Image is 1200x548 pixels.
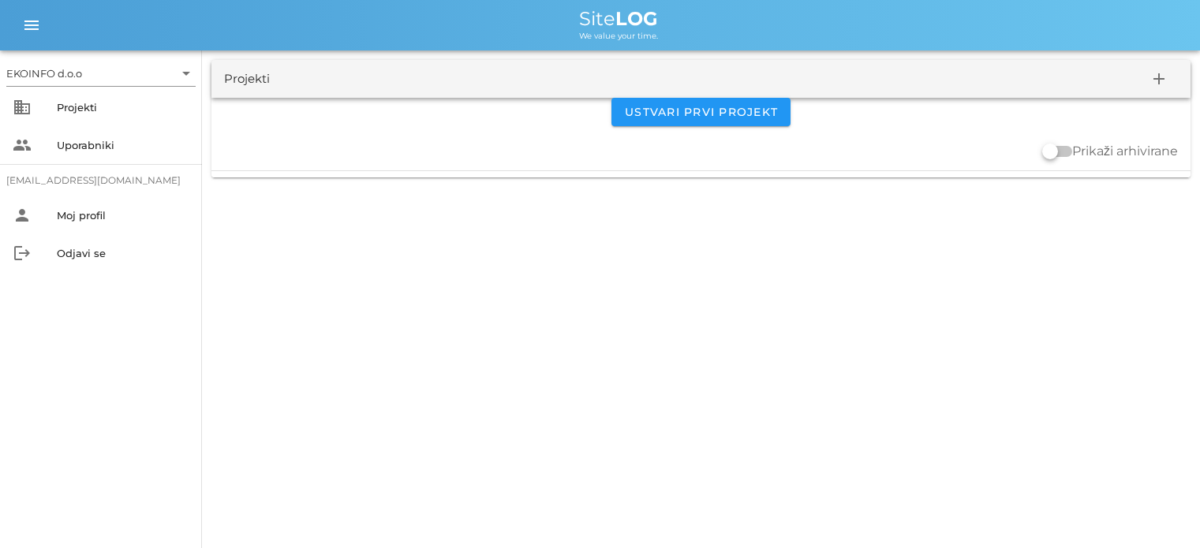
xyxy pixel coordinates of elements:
[13,98,32,117] i: business
[57,209,189,222] div: Moj profil
[224,70,270,88] div: Projekti
[57,247,189,259] div: Odjavi se
[13,244,32,263] i: logout
[13,136,32,155] i: people
[579,7,658,30] span: Site
[1072,144,1178,159] label: Prikaži arhivirane
[177,64,196,83] i: arrow_drop_down
[22,16,41,35] i: menu
[624,105,778,119] span: Ustvari prvi projekt
[579,31,658,41] span: We value your time.
[1150,69,1168,88] i: add
[6,61,196,86] div: EKOINFO d.o.o
[13,206,32,225] i: person
[57,101,189,114] div: Projekti
[57,139,189,151] div: Uporabniki
[611,98,791,126] button: Ustvari prvi projekt
[615,7,658,30] b: LOG
[6,66,82,80] div: EKOINFO d.o.o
